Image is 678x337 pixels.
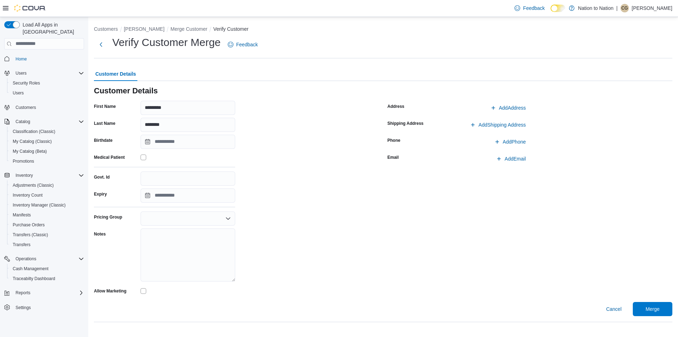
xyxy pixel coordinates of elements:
a: Transfers (Classic) [10,231,51,239]
button: Operations [13,255,39,263]
label: Pricing Group [94,214,122,220]
span: Traceabilty Dashboard [13,276,55,281]
button: Customers [94,26,118,32]
a: Promotions [10,157,37,165]
span: My Catalog (Beta) [10,147,84,156]
button: Verify Customer [213,26,249,32]
span: Traceabilty Dashboard [10,274,84,283]
label: Address [387,104,404,109]
label: Notes [94,231,106,237]
button: Settings [1,302,87,312]
span: Adjustments (Classic) [10,181,84,190]
button: Inventory [13,171,36,180]
a: Customers [13,103,39,112]
button: Users [13,69,29,77]
button: AddShipping Address [467,118,529,132]
a: Home [13,55,30,63]
button: Inventory [1,170,87,180]
button: Operations [1,254,87,264]
span: Manifests [10,211,84,219]
button: [PERSON_NAME] [124,26,165,32]
button: My Catalog (Classic) [7,136,87,146]
h1: Verify Customer Merge [112,35,221,50]
span: My Catalog (Beta) [13,149,47,154]
a: Traceabilty Dashboard [10,274,58,283]
label: Email [387,155,399,160]
span: Inventory [16,173,33,178]
span: Customer Details [95,67,136,81]
span: Security Roles [10,79,84,87]
span: Settings [16,305,31,310]
span: Users [13,90,24,96]
span: Load All Apps in [GEOGRAPHIC_DATA] [20,21,84,35]
span: Customers [13,103,84,112]
span: Inventory Manager (Classic) [10,201,84,209]
span: Transfers [10,240,84,249]
span: Settings [13,303,84,312]
span: Add Phone [503,138,526,145]
button: Catalog [13,117,33,126]
p: | [616,4,618,12]
nav: An example of EuiBreadcrumbs [94,25,672,34]
button: Manifests [7,210,87,220]
button: Transfers [7,240,87,250]
button: Traceabilty Dashboard [7,274,87,284]
button: Users [1,68,87,78]
a: Feedback [225,37,261,52]
label: Medical Patient [94,155,125,160]
span: Catalog [16,119,30,124]
span: Operations [16,256,36,262]
span: Classification (Classic) [10,127,84,136]
span: Transfers (Classic) [13,232,48,238]
label: Govt. Id [94,174,110,180]
a: Settings [13,303,34,312]
nav: Complex example [4,51,84,331]
span: My Catalog (Classic) [10,137,84,146]
label: Allow Marketing [94,288,126,294]
span: Catalog [13,117,84,126]
button: Inventory Count [7,190,87,200]
label: First Name [94,104,116,109]
button: Purchase Orders [7,220,87,230]
button: My Catalog (Beta) [7,146,87,156]
span: Cash Management [10,265,84,273]
span: Add Address [499,104,526,111]
span: Reports [16,290,30,296]
button: Promotions [7,156,87,166]
button: Home [1,54,87,64]
button: Cash Management [7,264,87,274]
p: [PERSON_NAME] [632,4,672,12]
button: Classification (Classic) [7,127,87,136]
button: Transfers (Classic) [7,230,87,240]
span: Feedback [523,5,545,12]
span: Inventory Count [13,192,43,198]
span: Manifests [13,212,31,218]
button: AddPhone [492,135,529,149]
p: Nation to Nation [578,4,613,12]
span: Home [13,54,84,63]
span: Add Email [505,155,526,162]
a: My Catalog (Beta) [10,147,50,156]
span: Users [10,89,84,97]
span: Classification (Classic) [13,129,55,134]
a: Inventory Count [10,191,46,199]
a: Purchase Orders [10,221,48,229]
button: Next [94,37,108,52]
label: Birthdate [94,138,113,143]
label: Expiry [94,191,107,197]
a: Manifests [10,211,34,219]
a: Security Roles [10,79,43,87]
a: Users [10,89,26,97]
a: Cash Management [10,265,51,273]
label: Last Name [94,121,115,126]
a: Transfers [10,240,33,249]
div: Cam Gottfriedson [620,4,629,12]
span: Feedback [236,41,258,48]
span: Inventory Count [10,191,84,199]
span: Reports [13,289,84,297]
a: Classification (Classic) [10,127,58,136]
label: Shipping Address [387,121,423,126]
span: Customers [16,105,36,110]
span: Adjustments (Classic) [13,182,54,188]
